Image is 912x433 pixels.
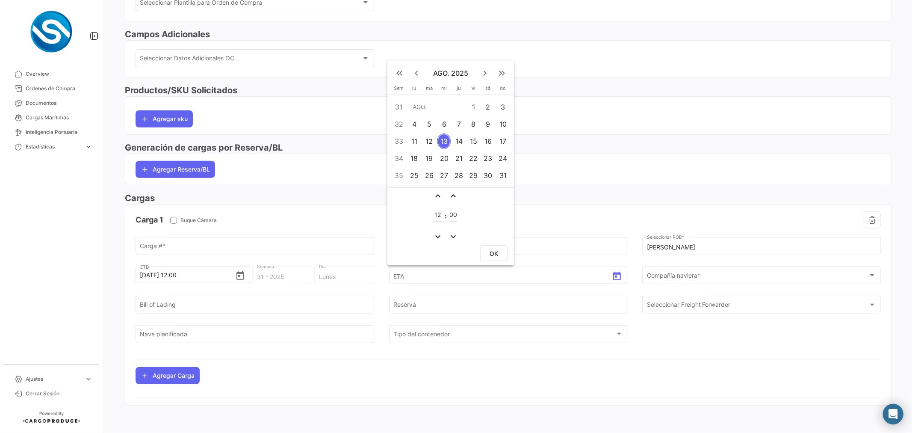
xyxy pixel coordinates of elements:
button: expand_more icon [448,231,458,242]
mat-icon: keyboard_double_arrow_left [394,68,404,78]
div: 17 [496,133,510,149]
mat-icon: expand_more [448,231,458,242]
div: 29 [467,168,480,183]
th: jueves [452,85,466,95]
td: 14 de agosto de 2025 [452,133,466,150]
td: 11 de agosto de 2025 [407,133,422,150]
mat-icon: expand_less [433,191,443,201]
td: 30 de agosto de 2025 [481,167,496,184]
div: 19 [422,151,436,166]
span: OK [490,250,498,257]
div: Abrir Intercom Messenger [883,404,903,424]
td: 13 de agosto de 2025 [437,133,452,150]
div: 14 [452,133,466,149]
td: 28 de agosto de 2025 [452,167,466,184]
button: expand_less icon [448,191,458,201]
div: 26 [422,168,436,183]
div: 27 [437,168,451,183]
mat-icon: expand_more [433,231,443,242]
div: 16 [481,133,495,149]
th: martes [422,85,437,95]
td: 22 de agosto de 2025 [466,150,481,167]
div: 4 [408,116,421,132]
td: 29 de agosto de 2025 [466,167,481,184]
td: 8 de agosto de 2025 [466,116,481,133]
td: 7 de agosto de 2025 [452,116,466,133]
th: miércoles [437,85,452,95]
td: 23 de agosto de 2025 [481,150,496,167]
td: 4 de agosto de 2025 [407,116,422,133]
mat-icon: keyboard_arrow_left [411,68,422,78]
td: 33 [391,133,407,150]
div: 2 [481,99,495,115]
button: expand_less icon [433,191,443,201]
td: 5 de agosto de 2025 [422,116,437,133]
td: 3 de agosto de 2025 [496,98,511,116]
td: 20 de agosto de 2025 [437,150,452,167]
div: 22 [467,151,480,166]
td: 16 de agosto de 2025 [481,133,496,150]
td: 27 de agosto de 2025 [437,167,452,184]
td: 1 de agosto de 2025 [466,98,481,116]
div: 24 [496,151,510,166]
div: 1 [467,99,480,115]
div: 13 [437,133,451,149]
td: 9 de agosto de 2025 [481,116,496,133]
mat-icon: expand_less [448,191,458,201]
div: 12 [422,133,436,149]
td: 2 de agosto de 2025 [481,98,496,116]
th: domingo [496,85,511,95]
div: 18 [408,151,421,166]
mat-icon: keyboard_double_arrow_right [497,68,507,78]
div: 23 [481,151,495,166]
div: 6 [437,116,451,132]
span: AGO. 2025 [425,69,476,77]
td: 18 de agosto de 2025 [407,150,422,167]
td: 26 de agosto de 2025 [422,167,437,184]
div: 9 [481,116,495,132]
div: 8 [467,116,480,132]
td: 6 de agosto de 2025 [437,116,452,133]
td: 34 [391,150,407,167]
td: 17 de agosto de 2025 [496,133,511,150]
div: 30 [481,168,495,183]
td: : [444,202,447,230]
div: 15 [467,133,480,149]
div: 7 [452,116,466,132]
div: 3 [496,99,510,115]
td: 15 de agosto de 2025 [466,133,481,150]
td: 12 de agosto de 2025 [422,133,437,150]
td: 32 [391,116,407,133]
button: OK [480,245,508,261]
td: 25 de agosto de 2025 [407,167,422,184]
div: 28 [452,168,466,183]
button: expand_more icon [433,231,443,242]
th: sábado [481,85,496,95]
div: 11 [408,133,421,149]
td: 24 de agosto de 2025 [496,150,511,167]
th: Sem [391,85,407,95]
td: 21 de agosto de 2025 [452,150,466,167]
td: 10 de agosto de 2025 [496,116,511,133]
div: 21 [452,151,466,166]
div: 31 [496,168,510,183]
td: 31 [391,98,407,116]
td: 31 de agosto de 2025 [496,167,511,184]
div: 5 [422,116,436,132]
td: 35 [391,167,407,184]
mat-icon: keyboard_arrow_right [480,68,490,78]
td: 19 de agosto de 2025 [422,150,437,167]
div: 10 [496,116,510,132]
th: lunes [407,85,422,95]
div: 25 [408,168,421,183]
td: AGO. [407,98,466,116]
div: 20 [437,151,451,166]
th: viernes [466,85,481,95]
